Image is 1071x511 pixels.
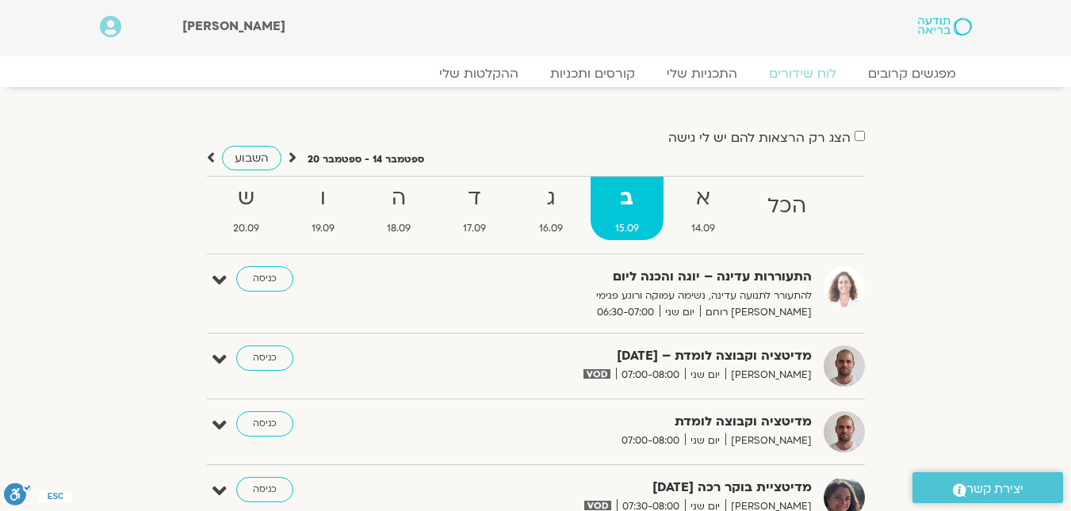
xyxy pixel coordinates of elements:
p: ספטמבר 14 - ספטמבר 20 [308,151,424,168]
span: 17.09 [438,220,511,237]
a: ה18.09 [362,177,435,240]
a: א14.09 [667,177,740,240]
a: ש20.09 [208,177,284,240]
a: ד17.09 [438,177,511,240]
a: ו19.09 [287,177,359,240]
a: ב15.09 [591,177,664,240]
a: קורסים ותכניות [534,66,651,82]
strong: הכל [743,189,831,224]
a: מפגשים קרובים [852,66,972,82]
strong: ג [514,181,587,216]
strong: ש [208,181,284,216]
span: 07:00-08:00 [616,367,685,383]
a: התכניות שלי [651,66,753,82]
span: [PERSON_NAME] רוחם [700,304,812,321]
nav: Menu [100,66,972,82]
span: [PERSON_NAME] [725,367,812,383]
strong: ה [362,181,435,216]
a: ההקלטות שלי [423,66,534,82]
span: השבוע [235,151,269,166]
a: ג16.09 [514,177,587,240]
a: כניסה [236,266,293,292]
strong: התעוררות עדינה – יוגה והכנה ליום [423,266,812,288]
span: 06:30-07:00 [591,304,660,321]
span: [PERSON_NAME] [182,17,285,35]
img: vodicon [583,369,610,379]
span: 07:00-08:00 [616,433,685,449]
span: 18.09 [362,220,435,237]
span: יום שני [685,433,725,449]
strong: מדיטציית בוקר רכה [DATE] [423,477,812,498]
span: יום שני [660,304,700,321]
p: להתעורר לתנועה עדינה, נשימה עמוקה ורוגע פנימי [423,288,812,304]
strong: מדיטציה וקבוצה לומדת – [DATE] [423,345,812,367]
a: יצירת קשר [912,472,1063,503]
span: [PERSON_NAME] [725,433,812,449]
span: 16.09 [514,220,587,237]
strong: ד [438,181,511,216]
strong: ו [287,181,359,216]
strong: ב [591,181,664,216]
a: כניסה [236,477,293,502]
span: יום שני [685,367,725,383]
strong: מדיטציה וקבוצה לומדת [423,411,812,433]
a: לוח שידורים [753,66,852,82]
a: הכל [743,177,831,240]
label: הצג רק הרצאות להם יש לי גישה [668,131,851,145]
a: השבוע [222,146,281,170]
span: 19.09 [287,220,359,237]
a: כניסה [236,345,293,371]
strong: א [667,181,740,216]
img: vodicon [584,501,610,510]
span: 14.09 [667,220,740,237]
span: 20.09 [208,220,284,237]
span: 15.09 [591,220,664,237]
a: כניסה [236,411,293,437]
span: יצירת קשר [966,479,1023,500]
